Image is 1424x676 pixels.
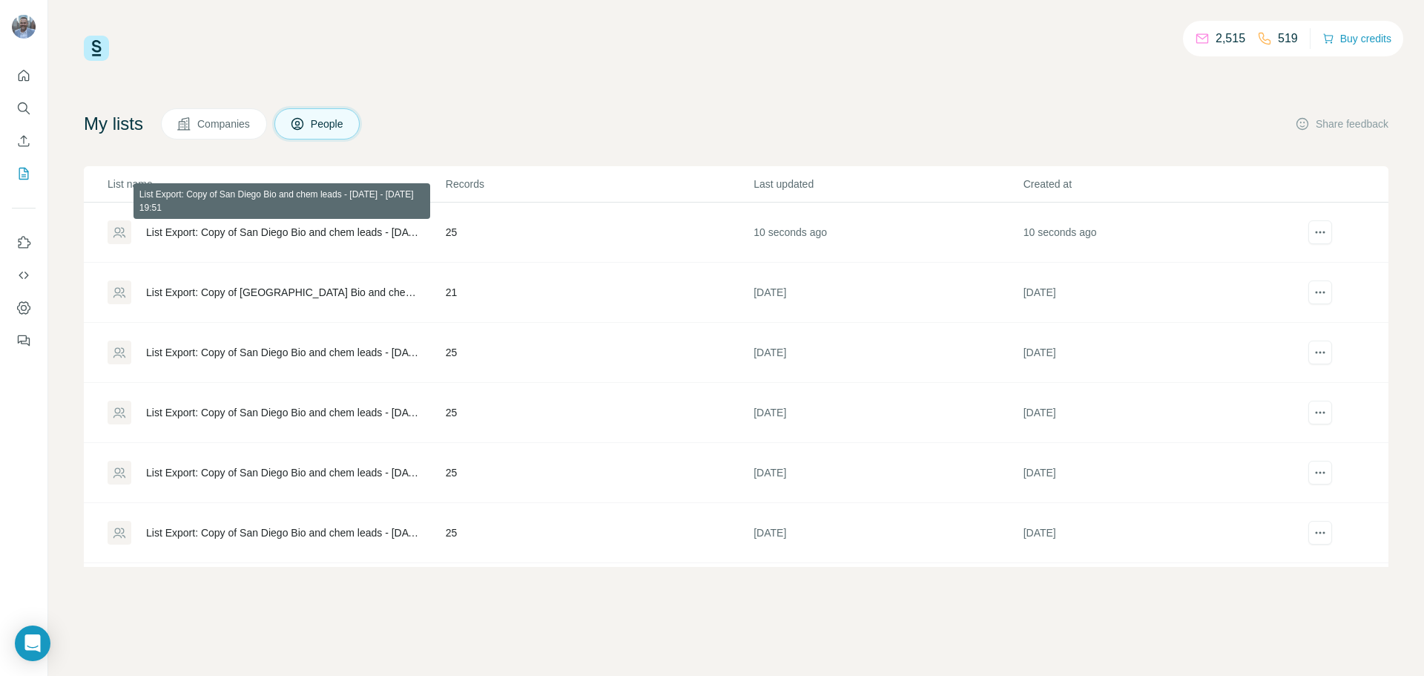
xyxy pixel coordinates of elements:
[311,117,345,131] span: People
[1308,521,1332,545] button: actions
[12,128,36,154] button: Enrich CSV
[146,285,421,300] div: List Export: Copy of [GEOGRAPHIC_DATA] Bio and chem leads - [DATE] - [DATE] 11:57
[753,443,1022,503] td: [DATE]
[108,177,444,191] p: List name
[12,262,36,289] button: Use Surfe API
[146,465,421,480] div: List Export: Copy of San Diego Bio and chem leads - [DATE] - [DATE] 14:43
[1023,503,1292,563] td: [DATE]
[753,203,1022,263] td: 10 seconds ago
[12,327,36,354] button: Feedback
[1278,30,1298,47] p: 519
[1216,30,1245,47] p: 2,515
[1023,323,1292,383] td: [DATE]
[146,525,421,540] div: List Export: Copy of San Diego Bio and chem leads - [DATE] - [DATE] 14:43
[754,177,1021,191] p: Last updated
[12,95,36,122] button: Search
[197,117,251,131] span: Companies
[1308,341,1332,364] button: actions
[12,229,36,256] button: Use Surfe on LinkedIn
[1308,401,1332,424] button: actions
[12,295,36,321] button: Dashboard
[445,263,753,323] td: 21
[1023,443,1292,503] td: [DATE]
[1023,383,1292,443] td: [DATE]
[753,383,1022,443] td: [DATE]
[12,62,36,89] button: Quick start
[146,345,421,360] div: List Export: Copy of San Diego Bio and chem leads - [DATE] - [DATE] 11:55
[12,15,36,39] img: Avatar
[146,225,421,240] div: List Export: Copy of San Diego Bio and chem leads - [DATE] - [DATE] 19:51
[445,203,753,263] td: 25
[753,563,1022,623] td: [DATE]
[446,177,752,191] p: Records
[445,323,753,383] td: 25
[1308,280,1332,304] button: actions
[12,160,36,187] button: My lists
[1023,203,1292,263] td: 10 seconds ago
[445,563,753,623] td: 25
[146,405,421,420] div: List Export: Copy of San Diego Bio and chem leads - [DATE] - [DATE] 11:55
[1295,117,1388,131] button: Share feedback
[84,36,109,61] img: Surfe Logo
[753,503,1022,563] td: [DATE]
[84,112,143,136] h4: My lists
[1322,28,1391,49] button: Buy credits
[445,503,753,563] td: 25
[445,383,753,443] td: 25
[753,323,1022,383] td: [DATE]
[445,443,753,503] td: 25
[1308,461,1332,485] button: actions
[1308,220,1332,244] button: actions
[15,626,50,661] div: Open Intercom Messenger
[1023,177,1291,191] p: Created at
[753,263,1022,323] td: [DATE]
[1023,263,1292,323] td: [DATE]
[1023,563,1292,623] td: [DATE]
